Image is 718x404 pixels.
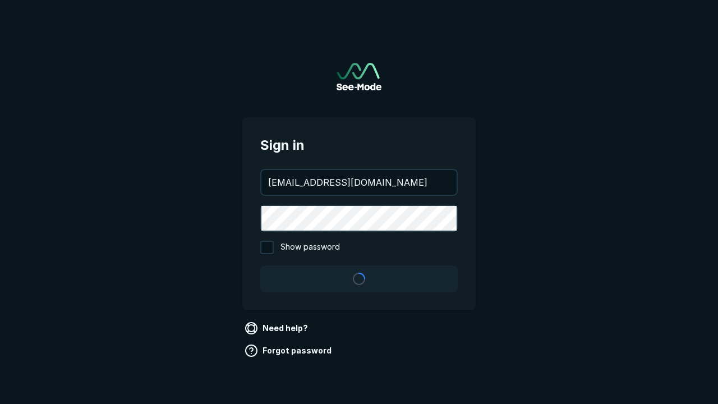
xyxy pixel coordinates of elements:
a: Forgot password [242,342,336,360]
a: Need help? [242,319,312,337]
span: Sign in [260,135,458,155]
a: Go to sign in [337,63,381,90]
span: Show password [280,241,340,254]
input: your@email.com [261,170,457,195]
img: See-Mode Logo [337,63,381,90]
